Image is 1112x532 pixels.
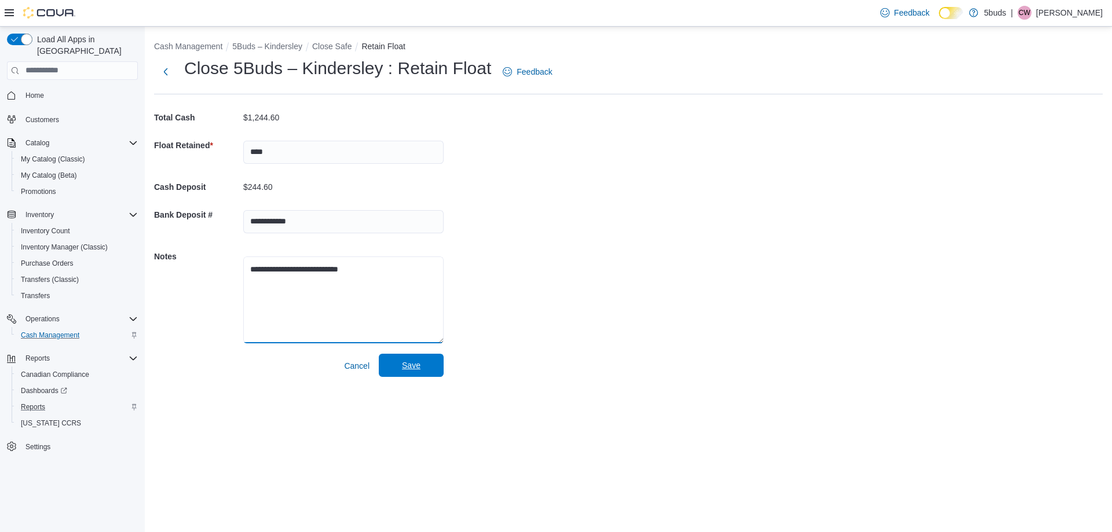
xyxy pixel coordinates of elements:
nav: Complex example [7,82,138,485]
span: Dashboards [16,384,138,398]
nav: An example of EuiBreadcrumbs [154,41,1103,54]
span: Purchase Orders [21,259,74,268]
a: Dashboards [12,383,142,399]
a: Purchase Orders [16,256,78,270]
h5: Total Cash [154,106,241,129]
span: Catalog [25,138,49,148]
span: Transfers (Classic) [16,273,138,287]
button: Purchase Orders [12,255,142,271]
span: Transfers [16,289,138,303]
a: Feedback [876,1,934,24]
span: Cash Management [21,331,79,340]
button: Reports [21,351,54,365]
span: Home [21,88,138,102]
a: My Catalog (Classic) [16,152,90,166]
button: Transfers (Classic) [12,271,142,288]
a: My Catalog (Beta) [16,168,82,182]
span: Canadian Compliance [16,368,138,381]
span: Promotions [16,185,138,199]
span: Settings [21,439,138,454]
span: Feedback [517,66,552,78]
a: Inventory Manager (Classic) [16,240,112,254]
button: Inventory [2,207,142,223]
button: My Catalog (Classic) [12,151,142,167]
span: Inventory [21,208,138,222]
p: $244.60 [243,182,273,192]
button: Save [379,354,444,377]
button: Retain Float [361,42,405,51]
span: Reports [21,402,45,412]
button: Operations [21,312,64,326]
button: Catalog [2,135,142,151]
a: Promotions [16,185,61,199]
h5: Bank Deposit # [154,203,241,226]
a: Cash Management [16,328,84,342]
button: Transfers [12,288,142,304]
button: Reports [12,399,142,415]
span: Customers [25,115,59,124]
span: Home [25,91,44,100]
span: Feedback [894,7,930,19]
span: Transfers (Classic) [21,275,79,284]
p: | [1011,6,1013,20]
a: Transfers (Classic) [16,273,83,287]
span: Inventory [25,210,54,219]
span: Load All Apps in [GEOGRAPHIC_DATA] [32,34,138,57]
button: Next [154,60,177,83]
button: [US_STATE] CCRS [12,415,142,431]
img: Cova [23,7,75,19]
button: My Catalog (Beta) [12,167,142,184]
a: Transfers [16,289,54,303]
a: Reports [16,400,50,414]
span: Inventory Count [21,226,70,236]
a: Customers [21,113,64,127]
span: Cash Management [16,328,138,342]
span: Reports [25,354,50,363]
span: Operations [21,312,138,326]
span: My Catalog (Beta) [21,171,77,180]
button: Inventory Count [12,223,142,239]
p: 5buds [984,6,1006,20]
button: Canadian Compliance [12,366,142,383]
div: Courtney White [1018,6,1031,20]
button: 5Buds – Kindersley [232,42,302,51]
span: Dark Mode [939,19,939,20]
p: $1,244.60 [243,113,279,122]
a: Dashboards [16,384,72,398]
a: Feedback [498,60,557,83]
span: Inventory Manager (Classic) [16,240,138,254]
span: Transfers [21,291,50,300]
span: Cancel [344,360,370,372]
a: [US_STATE] CCRS [16,416,86,430]
h1: Close 5Buds – Kindersley : Retain Float [184,57,491,80]
button: Home [2,87,142,104]
span: [US_STATE] CCRS [21,419,81,428]
button: Catalog [21,136,54,150]
a: Canadian Compliance [16,368,94,381]
span: My Catalog (Classic) [21,155,85,164]
button: Reports [2,350,142,366]
span: Promotions [21,187,56,196]
span: Reports [16,400,138,414]
h5: Notes [154,245,241,268]
button: Promotions [12,184,142,200]
span: Inventory Manager (Classic) [21,243,108,252]
span: Settings [25,442,50,452]
span: Canadian Compliance [21,370,89,379]
a: Home [21,89,49,102]
button: Cash Management [12,327,142,343]
button: Settings [2,438,142,455]
span: Operations [25,314,60,324]
span: My Catalog (Beta) [16,168,138,182]
span: Washington CCRS [16,416,138,430]
h5: Float Retained [154,134,241,157]
button: Inventory Manager (Classic) [12,239,142,255]
span: Catalog [21,136,138,150]
span: Dashboards [21,386,67,395]
button: Customers [2,111,142,127]
button: Cancel [339,354,374,377]
span: Save [402,359,420,371]
button: Close Safe [312,42,352,51]
span: Customers [21,112,138,126]
a: Inventory Count [16,224,75,238]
